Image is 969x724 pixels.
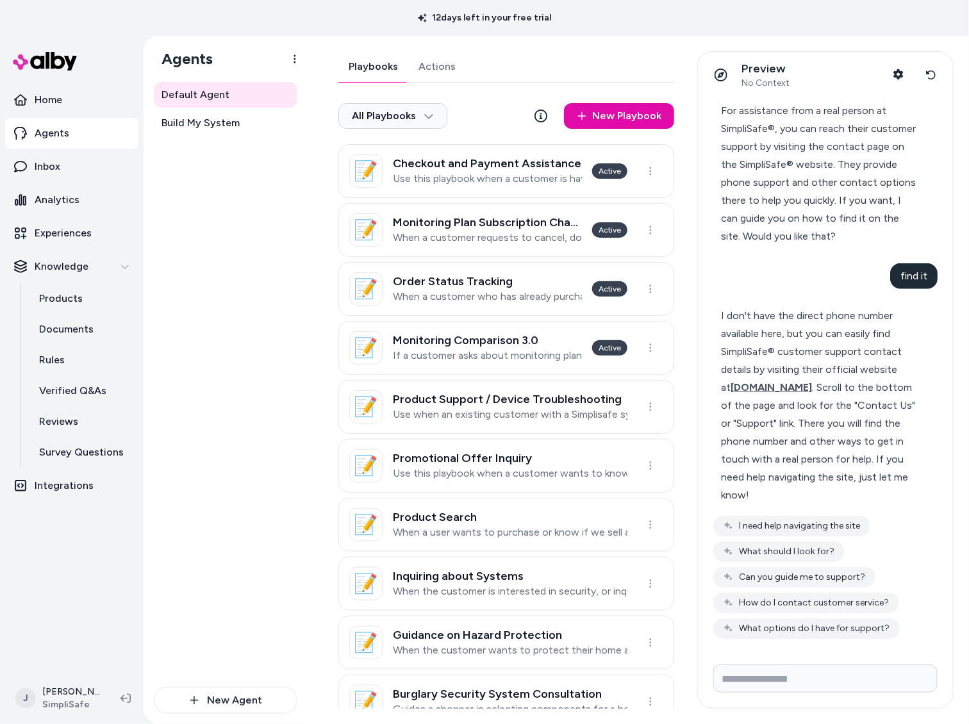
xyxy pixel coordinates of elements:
[741,78,790,89] span: No Context
[393,585,627,598] p: When the customer is interested in security, or inquiring about general security system topics.
[338,262,674,316] a: 📝Order Status TrackingWhen a customer who has already purchased a system wants to track or change...
[592,163,627,179] div: Active
[713,567,875,588] button: Can you guide me to support?
[338,103,447,129] button: All Playbooks
[39,445,124,460] p: Survey Questions
[349,449,383,482] div: 📝
[5,118,138,149] a: Agents
[393,408,627,421] p: Use when an existing customer with a Simplisafe system is having trouble getting a specific devic...
[721,104,916,242] span: For assistance from a real person at SimpliSafe®, you can reach their customer support by visitin...
[393,216,582,229] h3: Monitoring Plan Subscription Change
[154,687,297,714] button: New Agent
[393,393,627,406] h3: Product Support / Device Troubleshooting
[15,688,36,709] span: J
[713,516,870,536] button: I need help navigating the site
[393,349,582,362] p: If a customer asks about monitoring plan options, what monitoring plans are available, or monitor...
[349,567,383,600] div: 📝
[26,283,138,314] a: Products
[338,498,674,552] a: 📝Product SearchWhen a user wants to purchase or know if we sell a specific product.
[154,110,297,136] a: Build My System
[26,314,138,345] a: Documents
[338,557,674,611] a: 📝Inquiring about SystemsWhen the customer is interested in security, or inquiring about general s...
[35,126,69,141] p: Agents
[5,251,138,282] button: Knowledge
[352,110,434,122] span: All Playbooks
[338,203,674,257] a: 📝Monitoring Plan Subscription ChangeWhen a customer requests to cancel, downgrade, upgrade, suspe...
[592,340,627,356] div: Active
[13,52,77,70] img: alby Logo
[349,154,383,188] div: 📝
[349,272,383,306] div: 📝
[741,62,790,76] p: Preview
[393,687,627,700] h3: Burglary Security System Consultation
[35,226,92,241] p: Experiences
[393,334,582,347] h3: Monitoring Comparison 3.0
[349,390,383,424] div: 📝
[393,644,627,657] p: When the customer wants to protect their home and family from fire, CO, flooding and extreme cold...
[731,381,812,393] span: [DOMAIN_NAME]
[39,291,83,306] p: Products
[393,570,627,582] h3: Inquiring about Systems
[5,151,138,182] a: Inbox
[35,192,79,208] p: Analytics
[393,703,627,716] p: Guides a shopper in selecting components for a home security system to protect against break-ins,...
[26,345,138,375] a: Rules
[5,85,138,115] a: Home
[564,103,674,129] a: New Playbook
[26,437,138,468] a: Survey Questions
[900,270,927,282] span: find it
[713,541,845,562] button: What should I look for?
[35,478,94,493] p: Integrations
[393,231,582,244] p: When a customer requests to cancel, downgrade, upgrade, suspend or change their monitoring plan s...
[39,414,78,429] p: Reviews
[42,698,100,711] span: SimpliSafe
[39,322,94,337] p: Documents
[8,678,110,719] button: J[PERSON_NAME]SimpliSafe
[151,49,213,69] h1: Agents
[338,380,674,434] a: 📝Product Support / Device TroubleshootingUse when an existing customer with a Simplisafe system i...
[349,213,383,247] div: 📝
[408,51,466,82] button: Actions
[349,331,383,365] div: 📝
[5,470,138,501] a: Integrations
[154,82,297,108] a: Default Agent
[393,290,582,303] p: When a customer who has already purchased a system wants to track or change the status of their e...
[592,281,627,297] div: Active
[39,352,65,368] p: Rules
[5,218,138,249] a: Experiences
[338,616,674,670] a: 📝Guidance on Hazard ProtectionWhen the customer wants to protect their home and family from fire,...
[393,172,582,185] p: Use this playbook when a customer is having trouble completing the checkout process to purchase t...
[721,309,915,501] span: I don't have the direct phone number available here, but you can easily find SimpliSafe® customer...
[393,275,582,288] h3: Order Status Tracking
[393,629,627,641] h3: Guidance on Hazard Protection
[161,115,240,131] span: Build My System
[338,51,408,82] button: Playbooks
[338,321,674,375] a: 📝Monitoring Comparison 3.0If a customer asks about monitoring plan options, what monitoring plans...
[35,259,88,274] p: Knowledge
[349,685,383,718] div: 📝
[713,618,900,639] button: What options do I have for support?
[393,511,627,523] h3: Product Search
[161,87,229,103] span: Default Agent
[713,593,899,613] button: How do I contact customer service?
[592,222,627,238] div: Active
[338,144,674,198] a: 📝Checkout and Payment AssistanceUse this playbook when a customer is having trouble completing th...
[393,452,627,465] h3: Promotional Offer Inquiry
[338,439,674,493] a: 📝Promotional Offer InquiryUse this playbook when a customer wants to know how to get the best dea...
[35,92,62,108] p: Home
[349,626,383,659] div: 📝
[35,159,60,174] p: Inbox
[393,467,627,480] p: Use this playbook when a customer wants to know how to get the best deal or promo available.
[42,686,100,698] p: [PERSON_NAME]
[26,406,138,437] a: Reviews
[410,12,559,24] p: 12 days left in your free trial
[393,157,582,170] h3: Checkout and Payment Assistance
[5,185,138,215] a: Analytics
[393,526,627,539] p: When a user wants to purchase or know if we sell a specific product.
[39,383,106,399] p: Verified Q&As
[713,664,938,693] input: Write your prompt here
[349,508,383,541] div: 📝
[26,375,138,406] a: Verified Q&As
